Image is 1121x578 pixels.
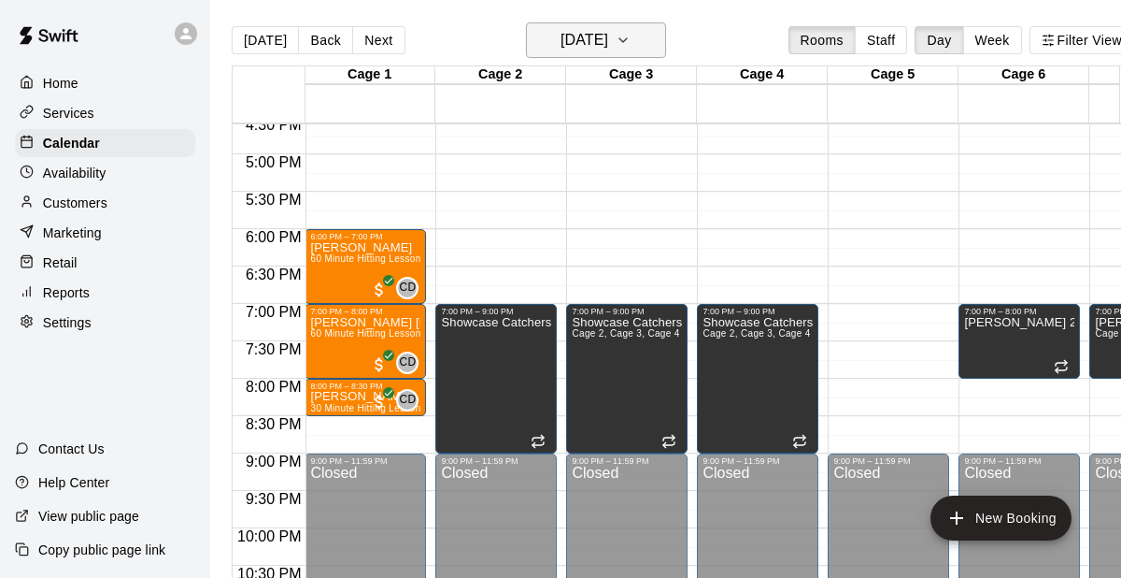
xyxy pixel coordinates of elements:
[241,154,306,170] span: 5:00 PM
[855,26,908,54] button: Staff
[404,277,419,299] span: Carter Davis
[43,194,107,212] p: Customers
[958,304,1080,379] div: 7:00 PM – 8:00 PM: Marucci 2026 and 2027
[15,189,195,217] a: Customers
[661,434,676,449] span: Recurring event
[241,454,306,470] span: 9:00 PM
[441,456,551,466] div: 9:00 PM – 11:59 PM
[15,129,195,157] a: Calendar
[233,528,305,544] span: 10:00 PM
[305,229,426,304] div: 6:00 PM – 7:00 PM: Landon Norman
[305,379,426,416] div: 8:00 PM – 8:30 PM: Jacob Dedicatoria
[310,328,420,339] span: 60 Minute Hitting Lesson
[560,27,608,53] h6: [DATE]
[1054,359,1069,374] span: Recurring event
[963,26,1022,54] button: Week
[15,279,195,307] a: Reports
[370,393,389,412] span: All customers have paid
[43,253,78,272] p: Retail
[396,389,419,412] div: Carter Davis
[241,192,306,208] span: 5:30 PM
[310,307,420,316] div: 7:00 PM – 8:00 PM
[15,69,195,97] a: Home
[241,341,306,357] span: 7:30 PM
[241,229,306,245] span: 6:00 PM
[702,328,810,339] span: Cage 2, Cage 3, Cage 4
[310,253,420,264] span: 60 Minute Hitting Lesson
[404,389,419,412] span: Carter Davis
[833,456,944,466] div: 9:00 PM – 11:59 PM
[241,416,306,432] span: 8:30 PM
[526,22,666,58] button: [DATE]
[572,328,679,339] span: Cage 2, Cage 3, Cage 4
[310,456,420,466] div: 9:00 PM – 11:59 PM
[915,26,963,54] button: Day
[964,307,1074,316] div: 7:00 PM – 8:00 PM
[352,26,404,54] button: Next
[241,491,306,507] span: 9:30 PM
[232,26,299,54] button: [DATE]
[15,249,195,277] a: Retail
[43,283,90,302] p: Reports
[396,277,419,299] div: Carter Davis
[38,507,139,526] p: View public page
[370,355,389,374] span: All customers have paid
[566,66,697,84] div: Cage 3
[43,313,92,332] p: Settings
[310,232,420,241] div: 6:00 PM – 7:00 PM
[396,352,419,374] div: Carter Davis
[241,304,306,320] span: 7:00 PM
[43,134,100,152] p: Calendar
[305,304,426,379] div: 7:00 PM – 8:00 PM: Connor Petersen
[15,219,195,247] a: Marketing
[310,403,420,413] span: 30 Minute Hitting Lesson
[241,267,306,282] span: 6:30 PM
[828,66,958,84] div: Cage 5
[964,456,1074,466] div: 9:00 PM – 11:59 PM
[399,279,416,297] span: CD
[702,307,813,316] div: 7:00 PM – 9:00 PM
[441,307,551,316] div: 7:00 PM – 9:00 PM
[572,307,682,316] div: 7:00 PM – 9:00 PM
[15,99,195,127] a: Services
[435,66,566,84] div: Cage 2
[399,391,416,410] span: CD
[404,352,419,374] span: Carter Davis
[43,104,94,123] p: Services
[43,164,106,182] p: Availability
[566,304,688,454] div: 7:00 PM – 9:00 PM: Showcase Catchers Practice - 7-9pm
[298,26,353,54] button: Back
[15,159,195,187] a: Availability
[399,354,416,372] span: CD
[697,304,818,454] div: 7:00 PM – 9:00 PM: Showcase Catchers Practice - 7-9pm
[531,434,546,449] span: Recurring event
[38,541,165,559] p: Copy public page link
[38,440,105,458] p: Contact Us
[435,304,557,454] div: 7:00 PM – 9:00 PM: Showcase Catchers Practice - 7-9pm
[697,66,828,84] div: Cage 4
[788,26,856,54] button: Rooms
[930,496,1071,541] button: add
[43,74,78,93] p: Home
[241,379,306,395] span: 8:00 PM
[15,309,195,337] a: Settings
[792,434,807,449] span: Recurring event
[305,66,435,84] div: Cage 1
[310,382,420,391] div: 8:00 PM – 8:30 PM
[241,117,306,133] span: 4:30 PM
[702,456,813,466] div: 9:00 PM – 11:59 PM
[572,456,682,466] div: 9:00 PM – 11:59 PM
[370,281,389,299] span: All customers have paid
[958,66,1089,84] div: Cage 6
[38,473,109,492] p: Help Center
[43,224,102,242] p: Marketing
